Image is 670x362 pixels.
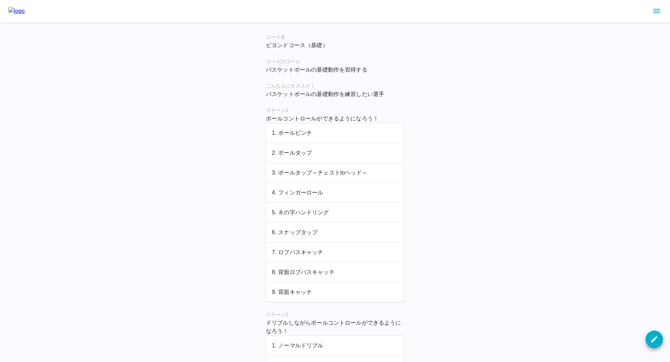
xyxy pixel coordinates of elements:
[272,189,398,197] p: 4. フィンガーロール
[651,5,663,17] button: sidemenu
[272,268,398,276] p: 8. 背面ロブパスキャッチ
[266,82,404,90] h6: こんな人にオススメ！
[272,129,398,137] p: 1. ボールピンチ
[8,7,25,15] img: logo
[266,41,404,50] p: ビヨンドコース（基礎）
[266,90,404,98] p: バスケットボールの基礎動作を練習したい選手
[266,107,404,114] h6: ステージ 1
[272,288,398,296] p: 9. 背面キャッチ
[266,114,404,123] p: ボールコントロールができるようになろう！
[272,248,398,257] p: 7. ロブパスキャッチ
[266,66,404,74] p: バスケットボールの基礎動作を習得する
[266,34,404,41] h6: コース名
[272,149,398,157] p: 2. ボールタップ
[266,58,404,66] h6: コースのゴール
[272,169,398,177] p: 3. ボールタップ～チェストtoヘッド～
[272,208,398,217] p: 5. ８の字ハンドリング
[272,228,398,237] p: 6. スナップタップ
[272,341,398,350] p: 1. ノーマルドリブル
[266,311,404,319] h6: ステージ 2
[266,319,404,335] p: ドリブルしながらボールコントロールができるようになろう！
